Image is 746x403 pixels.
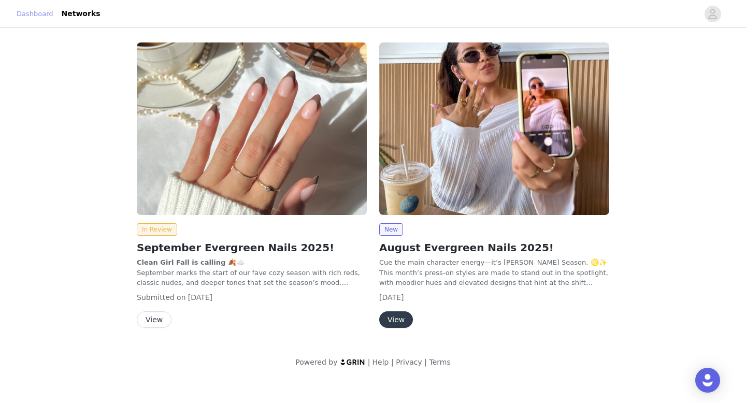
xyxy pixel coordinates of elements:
[379,223,403,236] span: New
[137,240,367,255] h2: September Evergreen Nails 2025!
[424,358,427,366] span: |
[17,9,53,19] a: Dashboard
[372,358,389,366] a: Help
[137,316,171,324] a: View
[391,358,394,366] span: |
[379,311,413,328] button: View
[137,42,367,215] img: Glamnetic
[137,223,177,236] span: In Review
[55,2,107,25] a: Networks
[396,358,422,366] a: Privacy
[379,293,404,301] span: [DATE]
[188,293,212,301] span: [DATE]
[708,6,718,22] div: avatar
[137,311,171,328] button: View
[429,358,450,366] a: Terms
[295,358,337,366] span: Powered by
[379,42,609,215] img: Glamnetic
[137,258,245,266] strong: Clean Girl Fall is calling 🍂☁️
[379,316,413,324] a: View
[379,240,609,255] h2: August Evergreen Nails 2025!
[368,358,370,366] span: |
[379,257,609,288] p: Cue the main character energy—it’s [PERSON_NAME] Season. ♌️✨ This month’s press-on styles are mad...
[340,358,366,365] img: logo
[695,368,720,393] div: Open Intercom Messenger
[137,293,186,301] span: Submitted on
[137,257,367,288] p: September marks the start of our fave cozy season with rich reds, classic nudes, and deeper tones...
